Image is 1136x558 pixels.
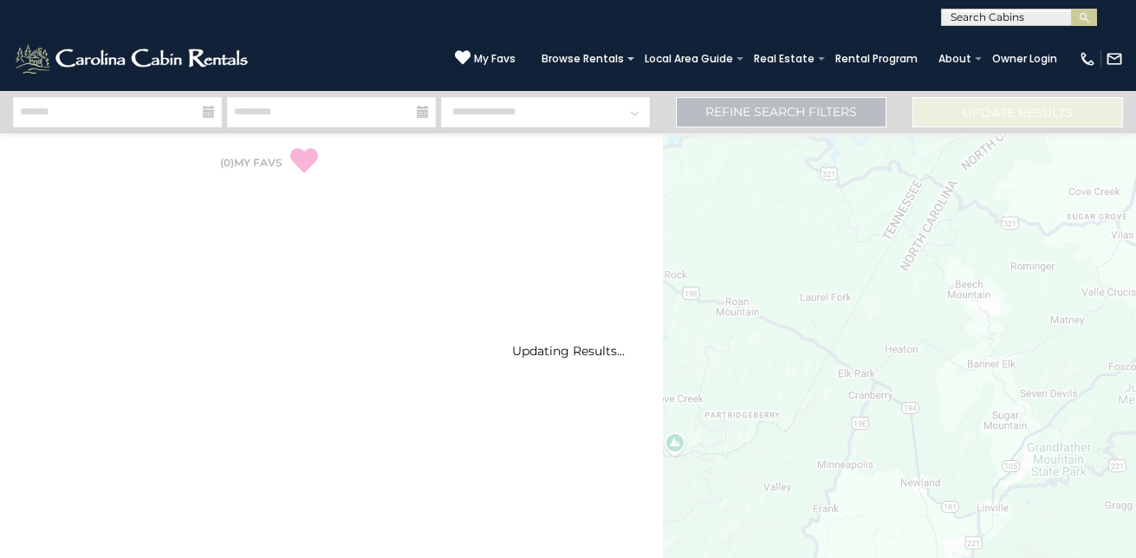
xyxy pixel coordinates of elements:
[930,47,980,71] a: About
[745,47,823,71] a: Real Estate
[827,47,926,71] a: Rental Program
[13,42,253,76] img: White-1-2.png
[455,49,516,68] a: My Favs
[1106,50,1123,68] img: mail-regular-white.png
[474,51,516,67] span: My Favs
[983,47,1066,71] a: Owner Login
[636,47,742,71] a: Local Area Guide
[533,47,633,71] a: Browse Rentals
[1079,50,1096,68] img: phone-regular-white.png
